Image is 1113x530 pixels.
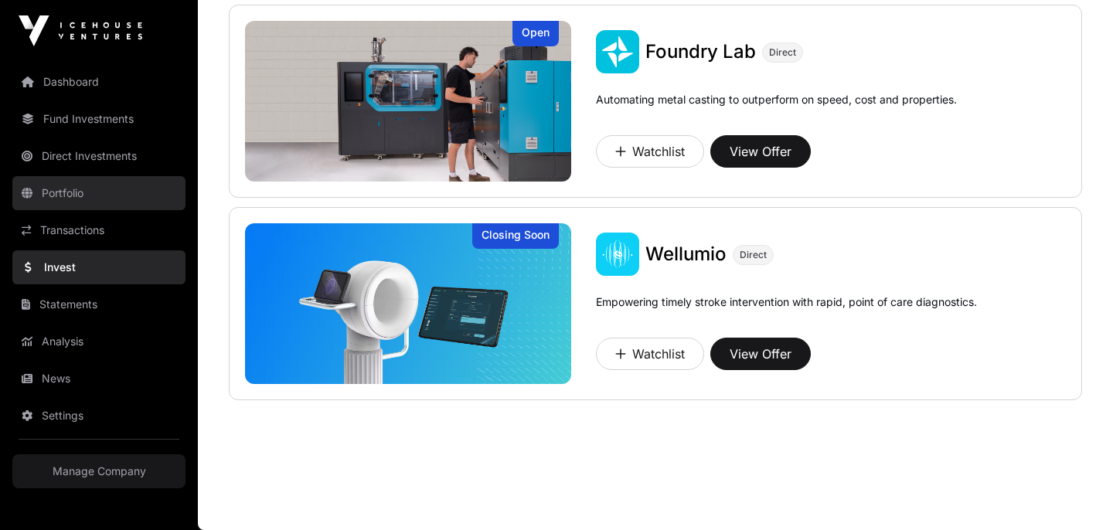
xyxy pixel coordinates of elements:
[12,399,185,433] a: Settings
[12,176,185,210] a: Portfolio
[596,30,639,73] img: Foundry Lab
[596,135,704,168] button: Watchlist
[12,287,185,321] a: Statements
[245,21,571,182] a: Foundry LabOpen
[596,338,704,370] button: Watchlist
[740,249,767,261] span: Direct
[645,39,756,64] a: Foundry Lab
[596,92,957,129] p: Automating metal casting to outperform on speed, cost and properties.
[12,362,185,396] a: News
[19,15,142,46] img: Icehouse Ventures Logo
[645,243,727,265] span: Wellumio
[710,135,811,168] button: View Offer
[12,454,185,488] a: Manage Company
[710,338,811,370] button: View Offer
[769,46,796,59] span: Direct
[12,324,185,358] a: Analysis
[12,213,185,247] a: Transactions
[596,233,639,276] img: Wellumio
[12,102,185,136] a: Fund Investments
[245,223,571,384] img: Wellumio
[596,294,977,331] p: Empowering timely stroke intervention with rapid, point of care diagnostics.
[12,65,185,99] a: Dashboard
[12,139,185,173] a: Direct Investments
[12,250,185,284] a: Invest
[645,40,756,63] span: Foundry Lab
[1036,456,1113,530] iframe: Chat Widget
[472,223,559,249] div: Closing Soon
[645,242,727,267] a: Wellumio
[245,223,571,384] a: WellumioClosing Soon
[245,21,571,182] img: Foundry Lab
[512,21,559,46] div: Open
